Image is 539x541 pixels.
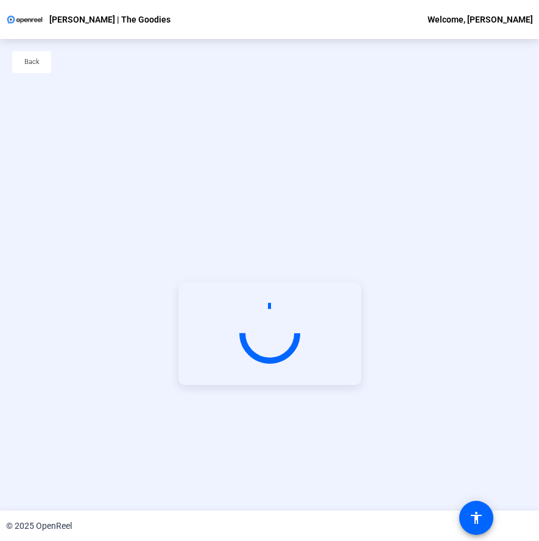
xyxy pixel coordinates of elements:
span: Back [24,53,40,71]
p: [PERSON_NAME] | The Goodies [49,12,171,27]
div: © 2025 OpenReel [6,520,72,532]
button: Back [12,51,51,73]
mat-icon: accessibility [469,511,484,525]
div: Welcome, [PERSON_NAME] [428,12,533,27]
img: OpenReel logo [6,13,43,26]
